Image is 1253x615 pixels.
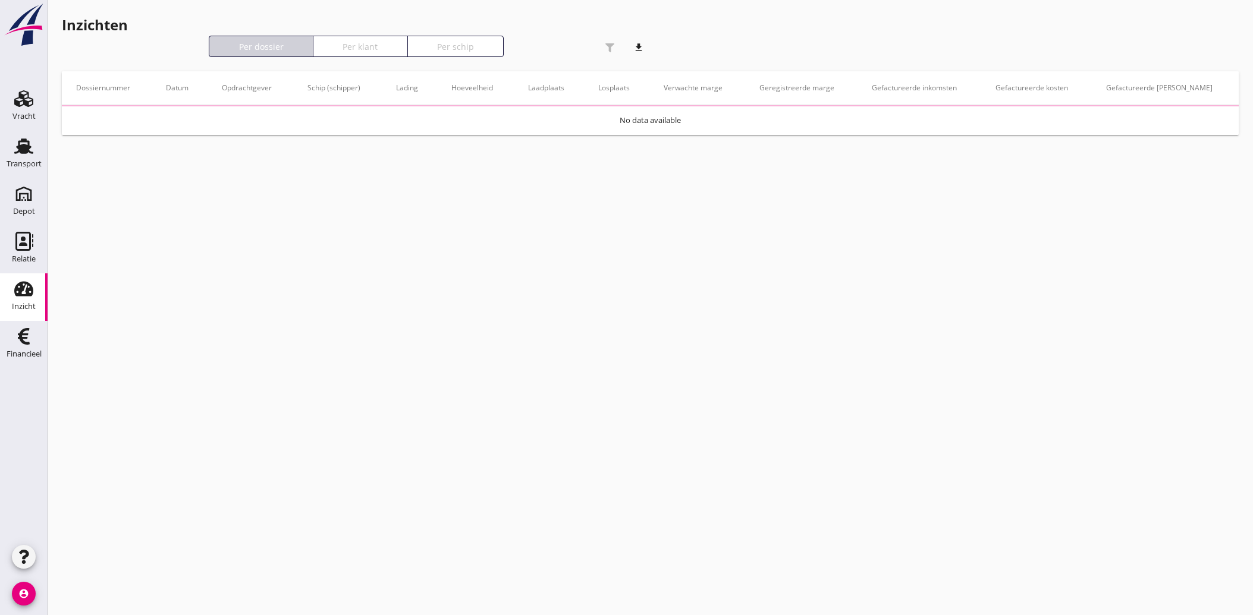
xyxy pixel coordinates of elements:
[2,3,45,47] img: logo-small.a267ee39.svg
[7,160,42,168] div: Transport
[293,71,382,105] th: Schip (schipper): Not sorted.
[514,71,585,105] th: Laadplaats: Not sorted.
[627,36,651,59] i: download
[649,71,745,105] th: Verwachte marge: Not sorted.
[745,71,858,105] th: Geregistreerde marge: Not sorted.
[12,302,36,310] div: Inzicht
[382,71,437,105] th: Lading: Not sorted.
[152,71,208,105] th: Datum: Not sorted.
[12,582,36,605] i: account_circle
[62,71,152,105] th: Dossiernummer: Not sorted.
[584,71,649,105] th: Losplaats: Not sorted.
[12,112,36,120] div: Vracht
[981,71,1091,105] th: Gefactureerde kosten: Not sorted.
[858,71,981,105] th: Gefactureerde inkomsten: Not sorted.
[437,71,514,105] th: Hoeveelheid: Not sorted.
[62,106,1239,135] td: No data available
[13,207,35,215] div: Depot
[62,14,651,36] h1: Inzichten
[7,350,42,358] div: Financieel
[208,71,293,105] th: Opdrachtgever: Not sorted.
[12,255,36,263] div: Relatie
[1092,71,1239,105] th: Gefactureerde marge: Not sorted.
